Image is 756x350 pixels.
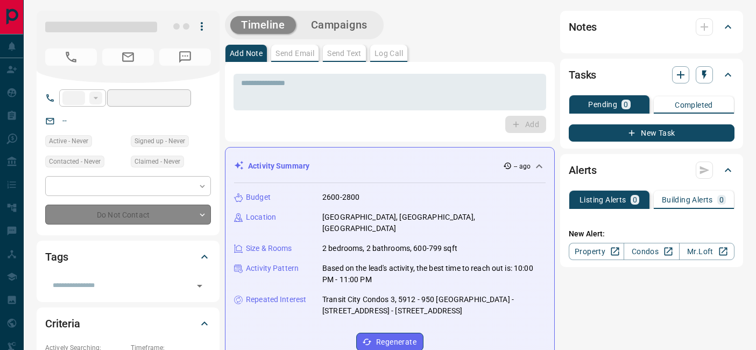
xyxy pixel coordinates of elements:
p: Transit City Condos 3, 5912 - 950 [GEOGRAPHIC_DATA] - [STREET_ADDRESS] - [STREET_ADDRESS] [322,294,546,317]
h2: Criteria [45,315,80,332]
p: Building Alerts [662,196,713,204]
h2: Alerts [569,162,597,179]
p: Based on the lead's activity, the best time to reach out is: 10:00 PM - 11:00 PM [322,263,546,285]
h2: Notes [569,18,597,36]
a: -- [62,116,67,125]
h2: Tasks [569,66,596,83]
p: Activity Pattern [246,263,299,274]
p: Pending [588,101,617,108]
button: Open [192,278,207,293]
span: Contacted - Never [49,156,101,167]
div: Tags [45,244,211,270]
p: Completed [675,101,713,109]
div: Notes [569,14,734,40]
span: Active - Never [49,136,88,146]
p: Repeated Interest [246,294,306,305]
button: Timeline [230,16,296,34]
p: New Alert: [569,228,734,240]
a: Condos [624,243,679,260]
div: Alerts [569,157,734,183]
p: -- ago [514,162,531,171]
p: 0 [719,196,724,204]
p: 2600-2800 [322,192,359,203]
p: 2 bedrooms, 2 bathrooms, 600-799 sqft [322,243,457,254]
span: Signed up - Never [135,136,185,146]
p: Listing Alerts [580,196,626,204]
p: Size & Rooms [246,243,292,254]
p: 0 [633,196,637,204]
a: Property [569,243,624,260]
p: Budget [246,192,271,203]
a: Mr.Loft [679,243,734,260]
div: Criteria [45,311,211,337]
button: New Task [569,124,734,142]
p: 0 [624,101,628,108]
span: No Email [102,48,154,66]
span: No Number [45,48,97,66]
button: Campaigns [300,16,378,34]
div: Tasks [569,62,734,88]
div: Do Not Contact [45,205,211,225]
p: Activity Summary [248,160,309,172]
h2: Tags [45,248,68,265]
span: Claimed - Never [135,156,180,167]
p: [GEOGRAPHIC_DATA], [GEOGRAPHIC_DATA], [GEOGRAPHIC_DATA] [322,212,546,234]
p: Add Note [230,50,263,57]
span: No Number [159,48,211,66]
div: Activity Summary-- ago [234,156,546,176]
p: Location [246,212,276,223]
